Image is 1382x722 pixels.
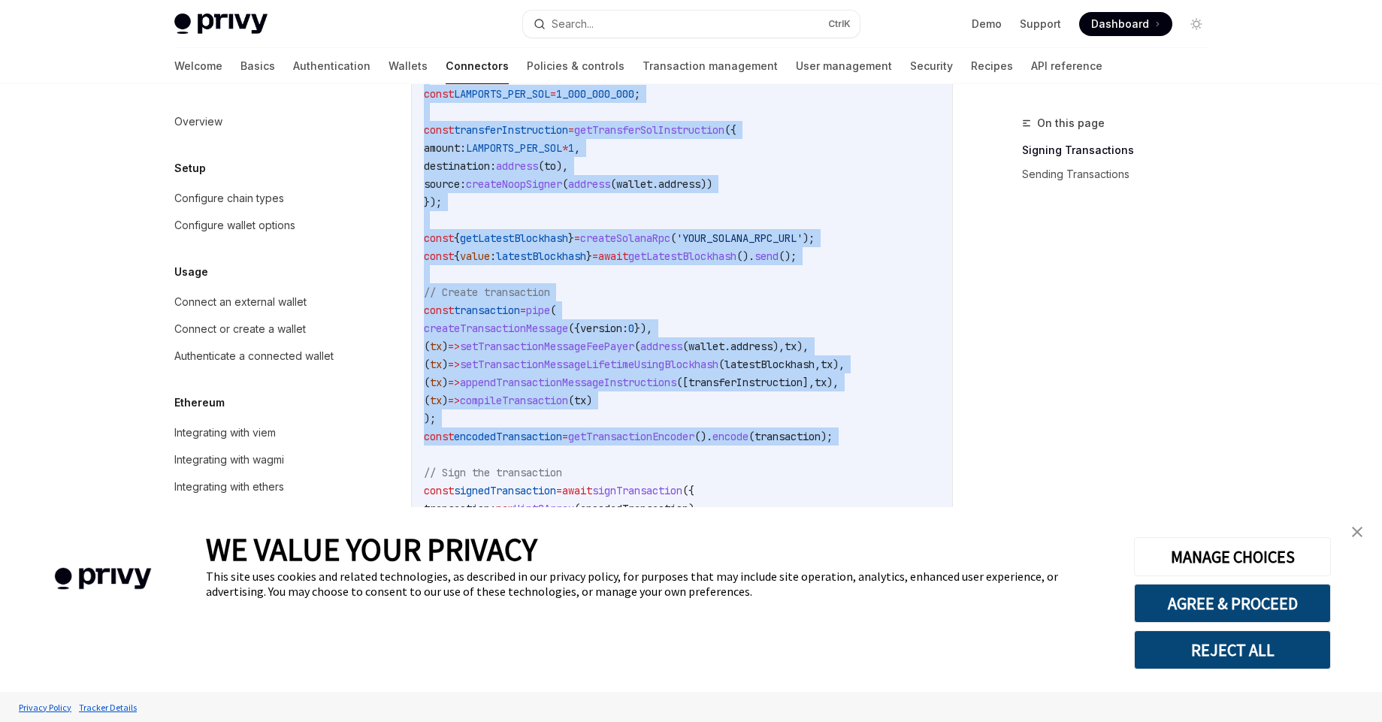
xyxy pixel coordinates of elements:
[972,17,1002,32] a: Demo
[174,320,306,338] div: Connect or create a wallet
[496,159,538,173] span: address
[796,48,892,84] a: User management
[430,376,442,389] span: tx
[162,446,355,473] a: Integrating with wagmi
[460,231,568,245] span: getLatestBlockhash
[803,231,815,245] span: );
[174,394,225,412] h5: Ethereum
[1352,527,1362,537] img: close banner
[424,466,562,479] span: // Sign the transaction
[1342,517,1372,547] a: close banner
[718,358,724,371] span: (
[174,159,206,177] h5: Setup
[174,478,284,496] div: Integrating with ethers
[460,340,634,353] span: setTransactionMessageFeePayer
[490,249,496,263] span: :
[682,484,694,497] span: ({
[496,502,514,515] span: new
[442,394,448,407] span: )
[206,569,1111,599] div: This site uses cookies and related technologies, as described in our privacy policy, for purposes...
[424,502,496,515] span: transaction:
[827,376,839,389] span: ),
[174,48,222,84] a: Welcome
[448,358,460,371] span: =>
[828,18,851,30] span: Ctrl K
[724,123,736,137] span: ({
[550,304,556,317] span: (
[23,546,183,612] img: company logo
[424,177,466,191] span: source:
[454,249,460,263] span: {
[527,48,624,84] a: Policies & controls
[694,430,712,443] span: ().
[736,249,755,263] span: ().
[206,530,537,569] span: WE VALUE YOUR PRIVACY
[688,376,803,389] span: transferInstruction
[556,159,568,173] span: ),
[460,358,718,371] span: setTransactionMessageLifetimeUsingBlockhash
[634,87,640,101] span: ;
[293,48,370,84] a: Authentication
[424,376,430,389] span: (
[526,304,550,317] span: pipe
[592,484,682,497] span: signTransaction
[1020,17,1061,32] a: Support
[454,484,556,497] span: signedTransaction
[634,340,640,353] span: (
[448,376,460,389] span: =>
[574,394,586,407] span: tx
[568,141,574,155] span: 1
[424,195,442,209] span: });
[466,177,562,191] span: createNoopSigner
[174,113,222,131] div: Overview
[815,358,821,371] span: ,
[652,177,658,191] span: .
[424,87,454,101] span: const
[389,48,428,84] a: Wallets
[562,177,568,191] span: (
[174,189,284,207] div: Configure chain types
[676,376,688,389] span: ([
[162,419,355,446] a: Integrating with viem
[773,340,785,353] span: ),
[162,108,355,135] a: Overview
[424,285,550,299] span: // Create transaction
[658,177,700,191] span: address
[442,340,448,353] span: )
[174,451,284,469] div: Integrating with wagmi
[424,358,430,371] span: (
[1031,48,1102,84] a: API reference
[460,376,676,389] span: appendTransactionMessageInstructions
[1022,138,1220,162] a: Signing Transactions
[803,376,815,389] span: ],
[162,316,355,343] a: Connect or create a wallet
[779,249,797,263] span: ();
[1022,162,1220,186] a: Sending Transactions
[162,288,355,316] a: Connect an external wallet
[568,123,574,137] span: =
[592,249,598,263] span: =
[460,249,490,263] span: value
[643,48,778,84] a: Transaction management
[424,484,454,497] span: const
[910,48,953,84] a: Security
[424,430,454,443] span: const
[1091,17,1149,32] span: Dashboard
[174,424,276,442] div: Integrating with viem
[520,304,526,317] span: =
[448,394,460,407] span: =>
[538,159,544,173] span: (
[424,123,454,137] span: const
[971,48,1013,84] a: Recipes
[610,177,616,191] span: (
[688,340,724,353] span: wallet
[568,322,580,335] span: ({
[574,502,580,515] span: (
[1079,12,1172,36] a: Dashboard
[580,502,688,515] span: encodedTransaction
[568,177,610,191] span: address
[700,177,712,191] span: ))
[785,340,797,353] span: tx
[568,394,574,407] span: (
[162,185,355,212] a: Configure chain types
